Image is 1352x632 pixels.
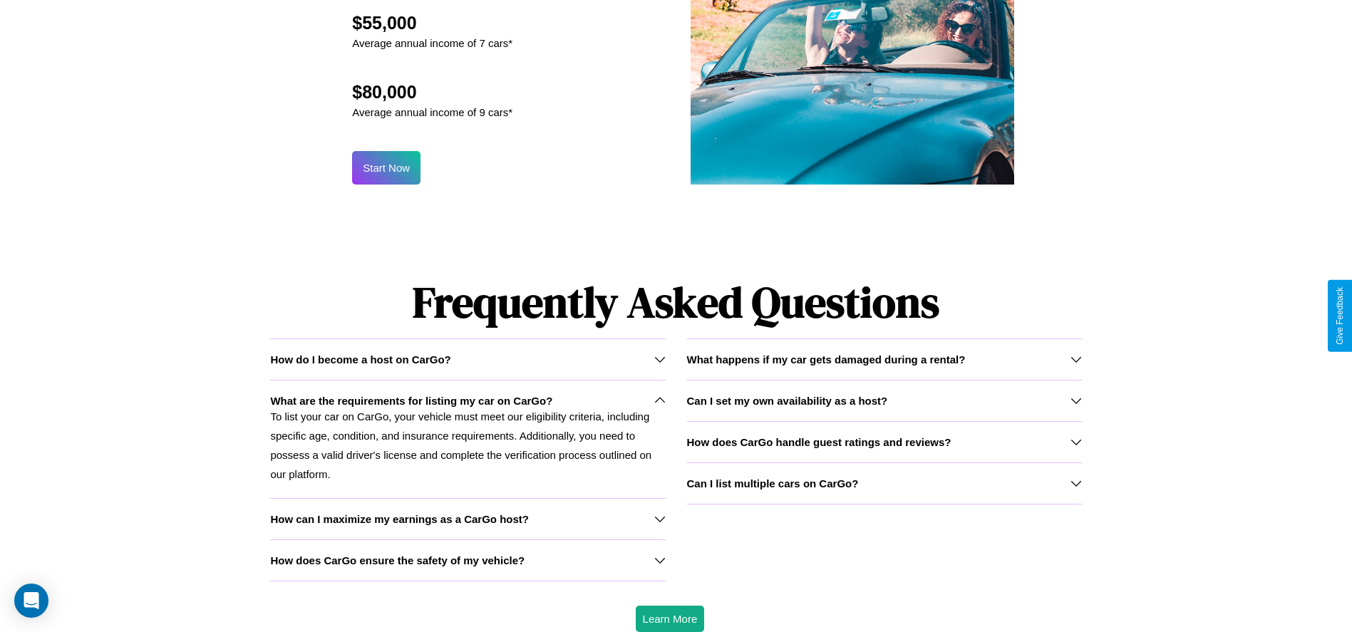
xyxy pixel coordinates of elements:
button: Learn More [636,606,705,632]
h3: Can I list multiple cars on CarGo? [687,477,859,489]
p: Average annual income of 7 cars* [352,33,512,53]
h3: What happens if my car gets damaged during a rental? [687,353,966,366]
h3: Can I set my own availability as a host? [687,395,888,407]
div: Give Feedback [1335,287,1345,345]
h3: How does CarGo handle guest ratings and reviews? [687,436,951,448]
h2: $55,000 [352,13,512,33]
h3: How can I maximize my earnings as a CarGo host? [270,513,529,525]
h3: What are the requirements for listing my car on CarGo? [270,395,552,407]
h3: How do I become a host on CarGo? [270,353,450,366]
p: To list your car on CarGo, your vehicle must meet our eligibility criteria, including specific ag... [270,407,665,484]
button: Start Now [352,151,420,185]
h1: Frequently Asked Questions [270,266,1081,338]
h2: $80,000 [352,82,512,103]
h3: How does CarGo ensure the safety of my vehicle? [270,554,525,566]
p: Average annual income of 9 cars* [352,103,512,122]
div: Open Intercom Messenger [14,584,48,618]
